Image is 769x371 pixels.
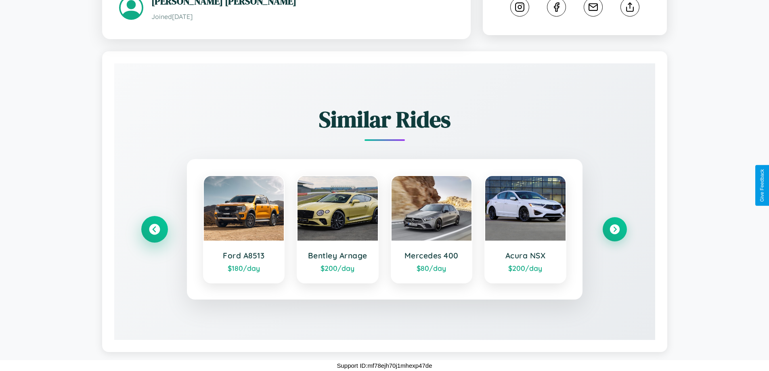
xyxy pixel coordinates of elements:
[391,175,473,283] a: Mercedes 400$80/day
[212,251,276,260] h3: Ford A8513
[759,169,765,202] div: Give Feedback
[151,11,454,23] p: Joined [DATE]
[484,175,566,283] a: Acura NSX$200/day
[400,264,464,272] div: $ 80 /day
[493,264,557,272] div: $ 200 /day
[306,264,370,272] div: $ 200 /day
[306,251,370,260] h3: Bentley Arnage
[297,175,379,283] a: Bentley Arnage$200/day
[203,175,285,283] a: Ford A8513$180/day
[493,251,557,260] h3: Acura NSX
[337,360,432,371] p: Support ID: mf78ejh70j1mhexp47de
[212,264,276,272] div: $ 180 /day
[400,251,464,260] h3: Mercedes 400
[142,104,627,135] h2: Similar Rides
